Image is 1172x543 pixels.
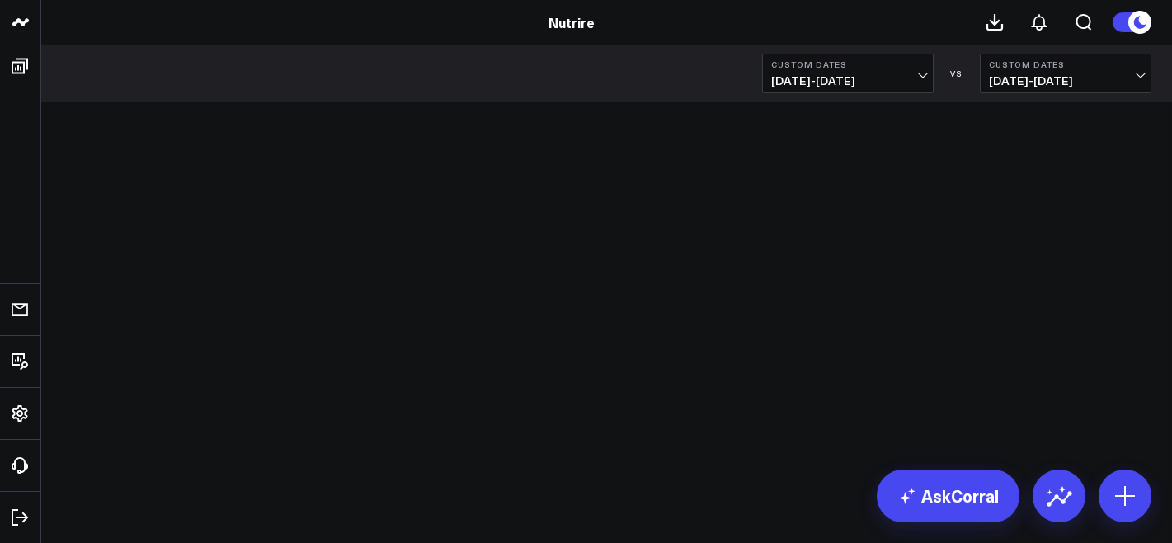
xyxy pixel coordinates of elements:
b: Custom Dates [771,59,925,69]
div: VS [942,68,972,78]
button: Custom Dates[DATE]-[DATE] [762,54,934,93]
a: AskCorral [877,470,1019,522]
a: Nutrire [548,13,595,31]
button: Custom Dates[DATE]-[DATE] [980,54,1151,93]
b: Custom Dates [989,59,1142,69]
span: [DATE] - [DATE] [771,74,925,87]
span: [DATE] - [DATE] [989,74,1142,87]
